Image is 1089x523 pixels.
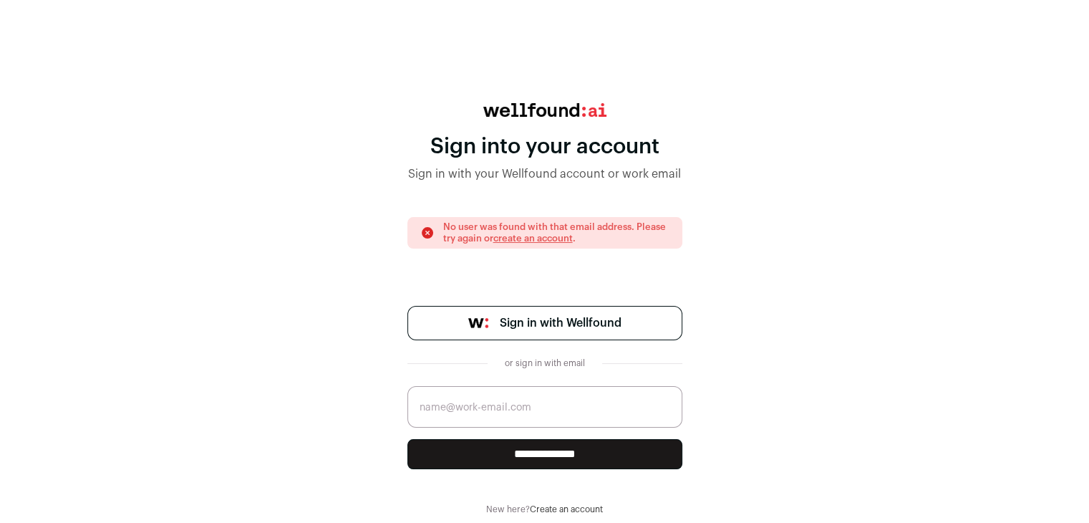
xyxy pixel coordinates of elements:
div: New here? [407,504,682,515]
input: name@work-email.com [407,386,682,428]
span: Sign in with Wellfound [500,315,621,332]
img: wellfound:ai [483,103,606,117]
a: create an account [493,234,573,243]
div: Sign in with your Wellfound account or work email [407,165,682,183]
div: or sign in with email [499,358,591,369]
p: No user was found with that email address. Please try again or . [443,221,669,244]
div: Sign into your account [407,134,682,160]
img: wellfound-symbol-flush-black-fb3c872781a75f747ccb3a119075da62bfe97bd399995f84a933054e44a575c4.png [468,318,488,328]
a: Create an account [530,505,603,514]
a: Sign in with Wellfound [407,306,682,340]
